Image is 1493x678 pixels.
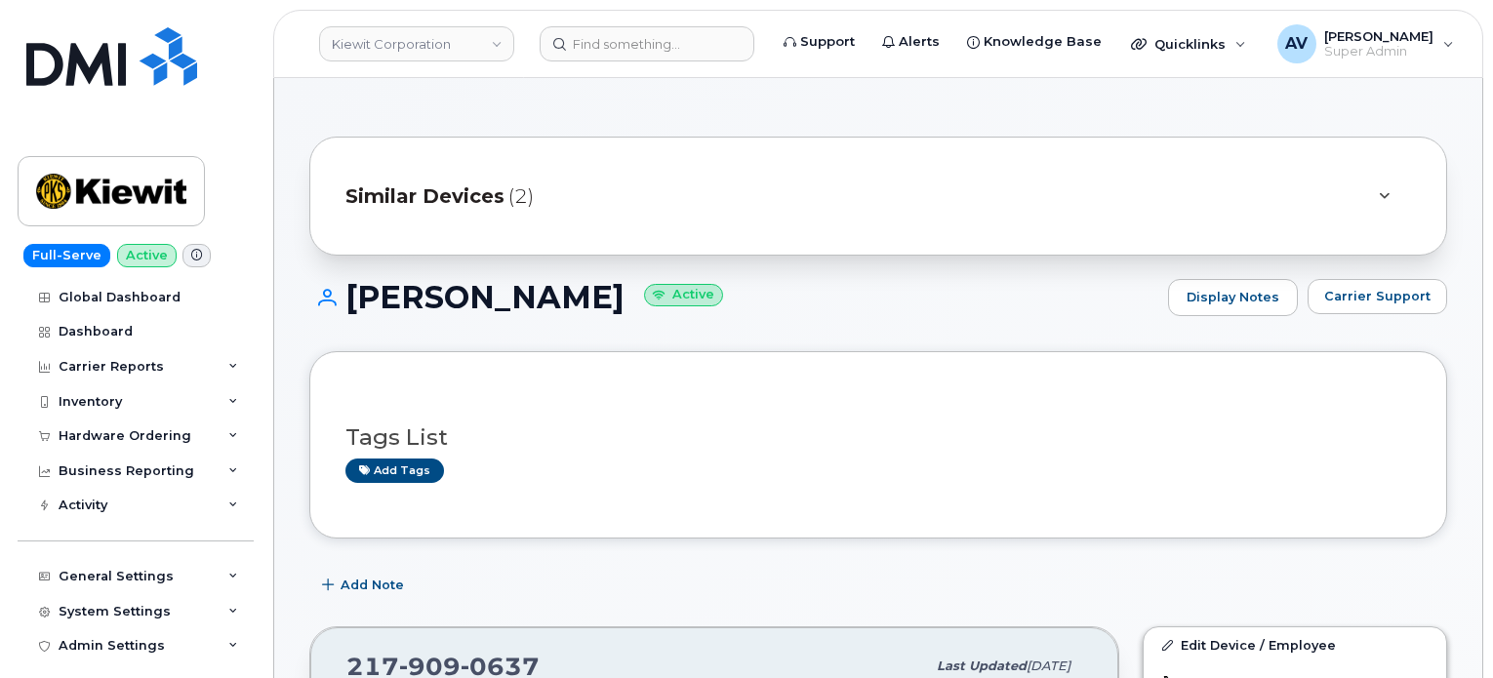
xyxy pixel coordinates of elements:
[341,576,404,594] span: Add Note
[345,459,444,483] a: Add tags
[1308,279,1447,314] button: Carrier Support
[508,182,534,211] span: (2)
[345,425,1411,450] h3: Tags List
[644,284,723,306] small: Active
[309,280,1158,314] h1: [PERSON_NAME]
[1408,593,1478,663] iframe: Messenger Launcher
[1027,658,1070,673] span: [DATE]
[1168,279,1298,316] a: Display Notes
[345,182,504,211] span: Similar Devices
[309,568,421,603] button: Add Note
[1324,287,1431,305] span: Carrier Support
[1144,627,1446,662] a: Edit Device / Employee
[937,658,1027,673] span: Last updated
